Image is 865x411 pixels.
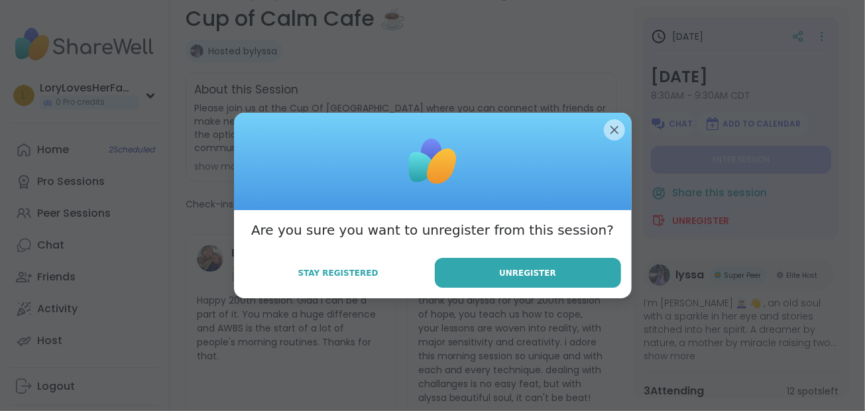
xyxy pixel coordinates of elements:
[400,129,466,195] img: ShareWell Logomark
[251,221,614,239] h3: Are you sure you want to unregister from this session?
[499,267,556,279] span: Unregister
[298,267,378,279] span: Stay Registered
[245,259,432,287] button: Stay Registered
[435,258,621,288] button: Unregister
